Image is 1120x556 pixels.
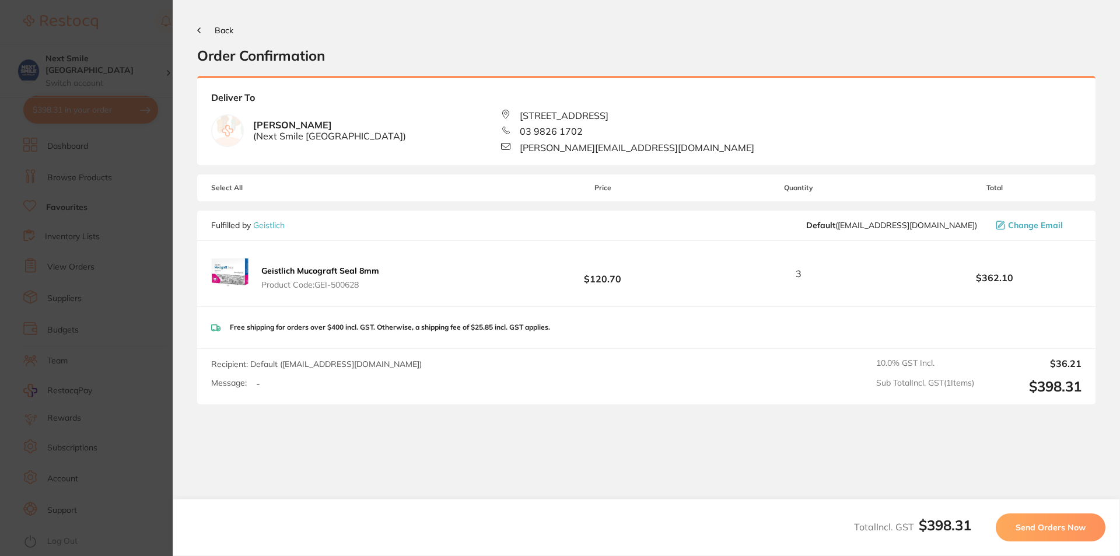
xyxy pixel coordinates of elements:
span: Product Code: GEI-500628 [261,280,379,289]
span: info@geistlich.com.au [806,221,977,230]
img: czQ4anQ3MQ [211,250,249,297]
span: Back [215,25,233,36]
span: Total [908,184,1081,192]
h2: Order Confirmation [197,47,1095,64]
button: Send Orders Now [996,513,1105,541]
span: Recipient: Default ( [EMAIL_ADDRESS][DOMAIN_NAME] ) [211,359,422,369]
b: [PERSON_NAME] [253,120,406,141]
span: 03 9826 1702 [520,126,583,137]
button: Geistlich Mucograft Seal 8mm Product Code:GEI-500628 [258,265,383,290]
p: Free shipping for orders over $400 incl. GST. Otherwise, a shipping fee of $25.85 incl. GST applies. [230,323,550,331]
p: - [256,378,260,389]
b: Deliver To [211,92,1081,110]
span: Select All [211,184,328,192]
span: [PERSON_NAME][EMAIL_ADDRESS][DOMAIN_NAME] [520,142,754,153]
span: [STREET_ADDRESS] [520,110,608,121]
span: Sub Total Incl. GST ( 1 Items) [876,378,974,395]
b: Default [806,220,835,230]
button: Change Email [992,220,1081,230]
span: Change Email [1008,221,1063,230]
span: ( Next Smile [GEOGRAPHIC_DATA] ) [253,131,406,141]
span: 10.0 % GST Incl. [876,358,974,369]
a: Geistlich [253,220,285,230]
label: Message: [211,378,247,388]
button: Back [197,26,233,35]
b: $120.70 [516,263,689,285]
span: Send Orders Now [1016,522,1086,533]
b: Geistlich Mucograft Seal 8mm [261,265,379,276]
img: empty.jpg [212,115,243,146]
span: Quantity [690,184,908,192]
output: $36.21 [984,358,1081,369]
span: 3 [796,268,801,279]
span: Total Incl. GST [854,521,971,533]
span: Price [516,184,689,192]
output: $398.31 [984,378,1081,395]
p: Fulfilled by [211,221,285,230]
b: $362.10 [908,272,1081,283]
b: $398.31 [919,516,971,534]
